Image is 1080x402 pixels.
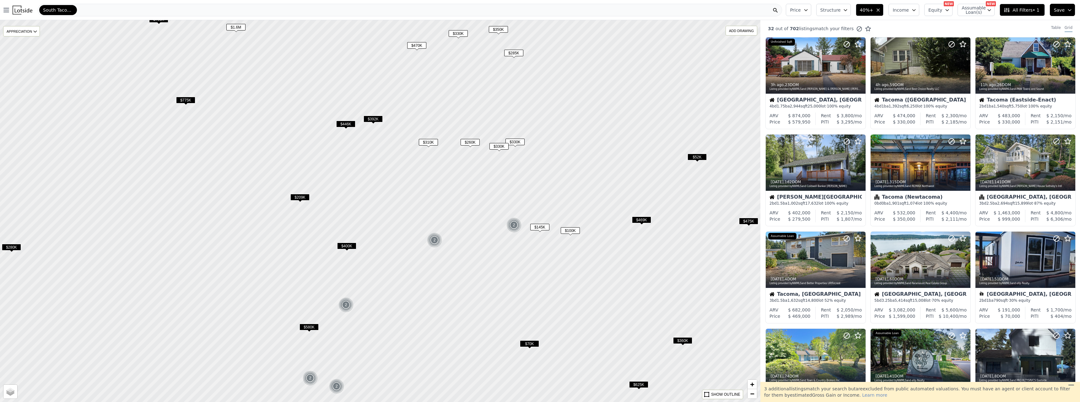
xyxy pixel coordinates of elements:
span: $280K [2,244,21,251]
div: [GEOGRAPHIC_DATA], [GEOGRAPHIC_DATA] [979,292,1072,298]
div: $330K [489,143,509,152]
div: NEW [944,1,954,6]
div: $310K [419,139,438,148]
a: [DATE],315DOMListing provided byNWMLSand RE/MAX NorthwestCondominiumTacoma (Newtacoma)0bd0ba1,901... [870,134,970,226]
div: [GEOGRAPHIC_DATA], [GEOGRAPHIC_DATA] [874,292,967,298]
div: Rent [821,210,831,216]
span: 790 [994,298,1001,303]
span: $70K [520,340,539,347]
span: 5,414 [895,298,905,303]
span: $ 330,000 [893,119,915,124]
div: $1.6M [226,24,246,33]
img: House [769,97,775,102]
div: ARV [769,113,778,119]
span: $330K [449,30,468,37]
div: $392K [364,116,383,125]
span: $ 1,700 [1046,307,1063,312]
a: [DATE],4DOMListing provided byNWMLSand Better Properties UP/FircrestAssumable LoanHouseTacoma, [G... [765,231,865,323]
span: $1.6M [226,24,246,30]
div: , 141 DOM [979,179,1072,184]
div: Price [979,119,990,125]
div: PITI [821,313,829,319]
span: $ 2,151 [1046,119,1063,124]
time: 2025-09-24 01:57 [771,180,784,184]
span: $ 874,000 [788,113,810,118]
span: $ 279,500 [788,217,810,222]
span: $ 2,150 [1046,113,1063,118]
div: /mo [936,210,967,216]
a: [DATE],182DOMListing provided byNWMLSand Coldwell Banker [PERSON_NAME]House[PERSON_NAME][GEOGRAPH... [765,134,865,226]
span: $ 1,463,000 [994,210,1020,215]
div: Rent [926,210,936,216]
a: [DATE],51DOMListing provided byNWMLSand eXp RealtyManufactured Home[GEOGRAPHIC_DATA], [GEOGRAPHIC... [975,231,1075,323]
a: Zoom in [748,380,757,389]
div: Listing provided by NWMLS and RE/MAX Northwest [874,184,967,188]
span: $ 1,599,000 [889,314,915,319]
div: $260K [461,139,480,148]
span: $ 5,600 [942,307,958,312]
div: $470K [407,42,426,51]
span: Price [790,7,801,13]
div: Listing provided by NWMLS and Paramount Real Estate Group [874,282,967,285]
span: $775K [176,97,195,103]
div: $330K [505,139,525,148]
div: Listing provided by NWMLS and [PERSON_NAME] House Sotheby's Intl [979,184,1072,188]
span: South Tacoma (Tacoma) [43,7,73,13]
img: g1.png [303,371,318,386]
span: $400K [337,243,356,249]
div: Listing provided by NWMLS and PRO RLTYSRVCS Eastside [979,379,1072,383]
button: Equity [924,4,953,16]
div: 5 bd 3.25 ba sqft lot · 70% equity [874,298,967,303]
div: /mo [936,307,967,313]
span: $330K [505,139,525,145]
div: NEW [986,1,996,6]
span: $52K [688,154,707,160]
span: 17,632 [805,201,818,206]
span: Income [893,7,909,13]
span: $ 2,111 [942,217,958,222]
div: Listing provided by NWMLS and PNW Towns and Sound [979,87,1072,91]
span: $795K [149,16,168,23]
div: /mo [829,119,862,125]
span: $580K [300,324,319,330]
div: [GEOGRAPHIC_DATA], [GEOGRAPHIC_DATA] [769,97,862,104]
div: 3 bd 2.5 ba sqft lot · 87% equity [979,201,1072,206]
span: $625K [629,381,648,388]
button: Income [888,4,919,16]
div: $285K [504,50,523,59]
div: Rent [1031,210,1041,216]
div: $475K [739,218,758,227]
a: 11h ago,26DOMListing provided byNWMLSand PNW Towns and SoundHouseTacoma (Eastside-Enact)2bd1ba1,5... [975,37,1075,129]
div: $580K [300,324,319,333]
div: /mo [1039,313,1072,319]
div: Unfinished Sqft [768,39,795,46]
div: , 51 DOM [979,277,1072,282]
time: 2025-09-23 23:23 [876,180,888,184]
span: $ 483,000 [998,113,1020,118]
span: $ 2,185 [942,119,958,124]
span: 1,074 [906,201,917,206]
span: $ 532,000 [893,210,915,215]
div: ARV [874,113,883,119]
div: PITI [926,313,934,319]
div: /mo [829,216,862,222]
span: Equity [928,7,942,13]
span: $ 191,000 [998,307,1020,312]
span: 2,944 [790,104,801,108]
div: , 315 DOM [874,179,967,184]
span: $350K [489,26,508,33]
img: Condominium [874,195,879,200]
span: 15,008 [913,298,926,303]
img: House [769,195,775,200]
div: $625K [629,381,648,390]
div: Rent [821,113,831,119]
div: PITI [926,216,934,222]
div: 4 bd 1 ba sqft lot · 100% equity [874,104,967,109]
div: PITI [1031,216,1039,222]
div: $360K [673,337,692,346]
div: Tacoma (Eastside-Enact) [979,97,1072,104]
div: $469K [632,217,651,226]
img: Lotside [13,6,32,14]
img: g1.png [506,218,522,233]
a: Layers [3,385,17,399]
